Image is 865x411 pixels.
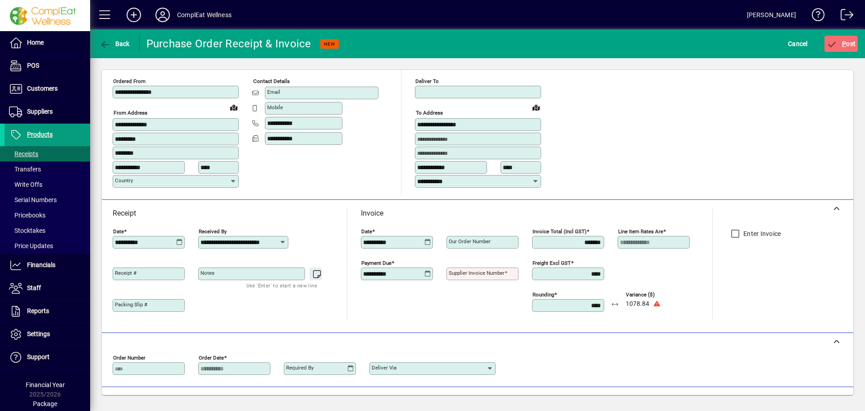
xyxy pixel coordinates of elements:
[100,40,130,47] span: Back
[5,323,90,346] a: Settings
[626,300,649,308] span: 1078.84
[27,330,50,337] span: Settings
[5,277,90,300] a: Staff
[27,307,49,314] span: Reports
[5,254,90,277] a: Financials
[113,78,146,84] mat-label: Ordered from
[115,177,133,184] mat-label: Country
[5,78,90,100] a: Customers
[786,36,810,52] button: Cancel
[90,36,140,52] app-page-header-button: Back
[26,381,65,388] span: Financial Year
[9,150,38,157] span: Receipts
[115,270,137,276] mat-label: Receipt #
[5,146,90,162] a: Receipts
[199,355,224,361] mat-label: Order date
[618,228,663,235] mat-label: Line item rates are
[533,260,571,266] mat-label: Freight excl GST
[119,7,148,23] button: Add
[449,238,491,245] mat-label: Our order number
[788,391,833,407] button: Product
[805,2,825,31] a: Knowledge Base
[246,280,317,291] mat-hint: Use 'Enter' to start a new line
[5,208,90,223] a: Pricebooks
[27,131,53,138] span: Products
[529,100,543,115] a: View on map
[5,32,90,54] a: Home
[5,223,90,238] a: Stocktakes
[27,261,55,268] span: Financials
[148,7,177,23] button: Profile
[146,37,311,51] div: Purchase Order Receipt & Invoice
[824,36,858,52] button: Post
[372,365,396,371] mat-label: Deliver via
[827,40,856,47] span: ost
[9,227,46,234] span: Stocktakes
[9,181,42,188] span: Write Offs
[199,228,227,235] mat-label: Received by
[533,291,554,298] mat-label: Rounding
[267,89,280,95] mat-label: Email
[626,292,680,298] span: Variance ($)
[33,400,57,407] span: Package
[747,8,796,22] div: [PERSON_NAME]
[449,270,505,276] mat-label: Supplier invoice number
[27,62,39,69] span: POS
[200,270,214,276] mat-label: Notes
[27,108,53,115] span: Suppliers
[27,284,41,291] span: Staff
[5,101,90,123] a: Suppliers
[9,166,41,173] span: Transfers
[27,39,44,46] span: Home
[9,242,53,249] span: Price Updates
[5,55,90,77] a: POS
[286,365,314,371] mat-label: Required by
[415,78,439,84] mat-label: Deliver To
[742,229,781,238] label: Enter Invoice
[97,36,132,52] button: Back
[842,40,846,47] span: P
[27,85,58,92] span: Customers
[5,177,90,192] a: Write Offs
[5,300,90,323] a: Reports
[533,228,587,235] mat-label: Invoice Total (incl GST)
[113,355,146,361] mat-label: Order number
[9,212,46,219] span: Pricebooks
[177,8,232,22] div: ComplEat Wellness
[5,238,90,254] a: Price Updates
[834,2,854,31] a: Logout
[788,37,808,51] span: Cancel
[361,228,372,235] mat-label: Date
[5,162,90,177] a: Transfers
[115,301,147,308] mat-label: Packing Slip #
[267,104,283,111] mat-label: Mobile
[361,260,392,266] mat-label: Payment due
[27,353,50,360] span: Support
[9,196,57,203] span: Serial Numbers
[113,228,124,235] mat-label: Date
[227,100,241,115] a: View on map
[324,41,335,47] span: NEW
[5,346,90,369] a: Support
[792,392,829,406] span: Product
[5,192,90,208] a: Serial Numbers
